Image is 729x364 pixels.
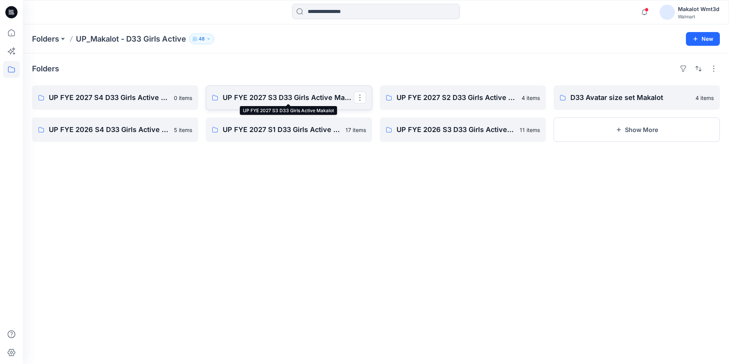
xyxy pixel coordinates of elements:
p: 5 items [174,126,192,134]
p: UP FYE 2027 S3 D33 Girls Active Makalot [223,92,354,103]
p: 4 items [695,94,714,102]
p: 48 [199,35,205,43]
p: UP_Makalot - D33 Girls Active [76,34,186,44]
button: 48 [189,34,214,44]
p: 17 items [345,126,366,134]
a: UP FYE 2026 S3 D33 Girls Active Makalot11 items [380,118,546,142]
a: UP FYE 2026 S4 D33 Girls Active Makalot5 items [32,118,198,142]
button: Show More [554,118,720,142]
p: D33 Avatar size set Makalot [570,92,691,103]
p: UP FYE 2027 S1 D33 Girls Active Makalot [223,124,341,135]
a: Folders [32,34,59,44]
a: UP FYE 2027 S1 D33 Girls Active Makalot17 items [206,118,372,142]
a: UP FYE 2027 S4 D33 Girls Active Makalot0 items [32,85,198,110]
p: 11 items [520,126,540,134]
button: New [686,32,720,46]
p: UP FYE 2026 S3 D33 Girls Active Makalot [397,124,515,135]
a: UP FYE 2027 S2 D33 Girls Active Makalot4 items [380,85,546,110]
img: avatar [660,5,675,20]
a: UP FYE 2027 S3 D33 Girls Active Makalot [206,85,372,110]
p: 4 items [522,94,540,102]
div: Makalot Wmt3d [678,5,719,14]
p: UP FYE 2027 S2 D33 Girls Active Makalot [397,92,517,103]
p: 0 items [174,94,192,102]
p: UP FYE 2027 S4 D33 Girls Active Makalot [49,92,169,103]
h4: Folders [32,64,59,73]
div: Walmart [678,14,719,19]
a: D33 Avatar size set Makalot4 items [554,85,720,110]
p: UP FYE 2026 S4 D33 Girls Active Makalot [49,124,169,135]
